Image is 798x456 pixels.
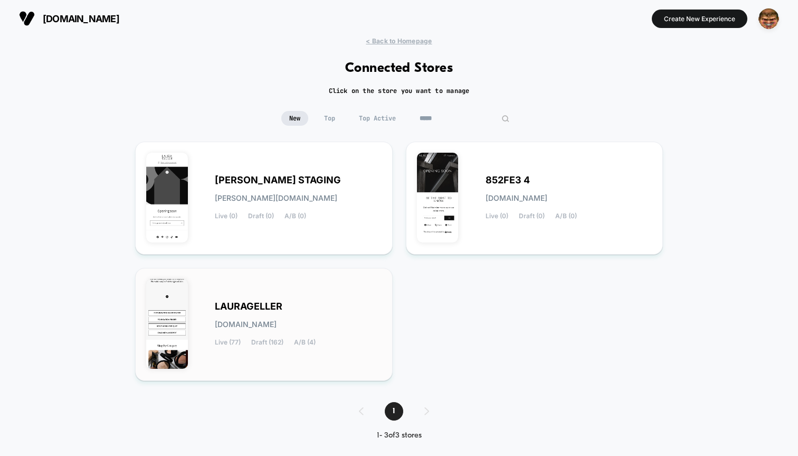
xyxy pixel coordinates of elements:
span: LAURAGELLER [215,303,282,310]
button: Create New Experience [652,10,747,28]
button: ppic [755,8,782,30]
img: 852FE3_4 [417,153,459,243]
span: New [281,111,308,126]
span: 852FE3 4 [486,176,530,184]
span: Draft (162) [251,339,283,346]
div: 1 - 3 of 3 stores [348,431,450,440]
span: [DOMAIN_NAME] [215,321,277,328]
span: [DOMAIN_NAME] [486,194,547,202]
span: [PERSON_NAME][DOMAIN_NAME] [215,194,337,202]
span: [PERSON_NAME] STAGING [215,176,341,184]
h2: Click on the store you want to manage [329,87,470,95]
img: Visually logo [19,11,35,26]
span: Top [316,111,343,126]
img: edit [501,115,509,123]
button: [DOMAIN_NAME] [16,10,122,27]
span: 1 [385,402,403,421]
span: Live (0) [215,212,237,220]
span: A/B (0) [555,212,577,220]
img: LAURAGELLER [146,279,188,369]
span: Live (0) [486,212,508,220]
span: Draft (0) [519,212,545,220]
span: A/B (4) [294,339,316,346]
img: ppic [758,8,779,29]
span: A/B (0) [284,212,306,220]
span: Top Active [351,111,404,126]
span: < Back to Homepage [366,37,432,45]
span: Draft (0) [248,212,274,220]
img: LAURA_GELLER_STAGING [146,153,188,243]
h1: Connected Stores [345,61,453,76]
span: [DOMAIN_NAME] [43,13,119,24]
span: Live (77) [215,339,241,346]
